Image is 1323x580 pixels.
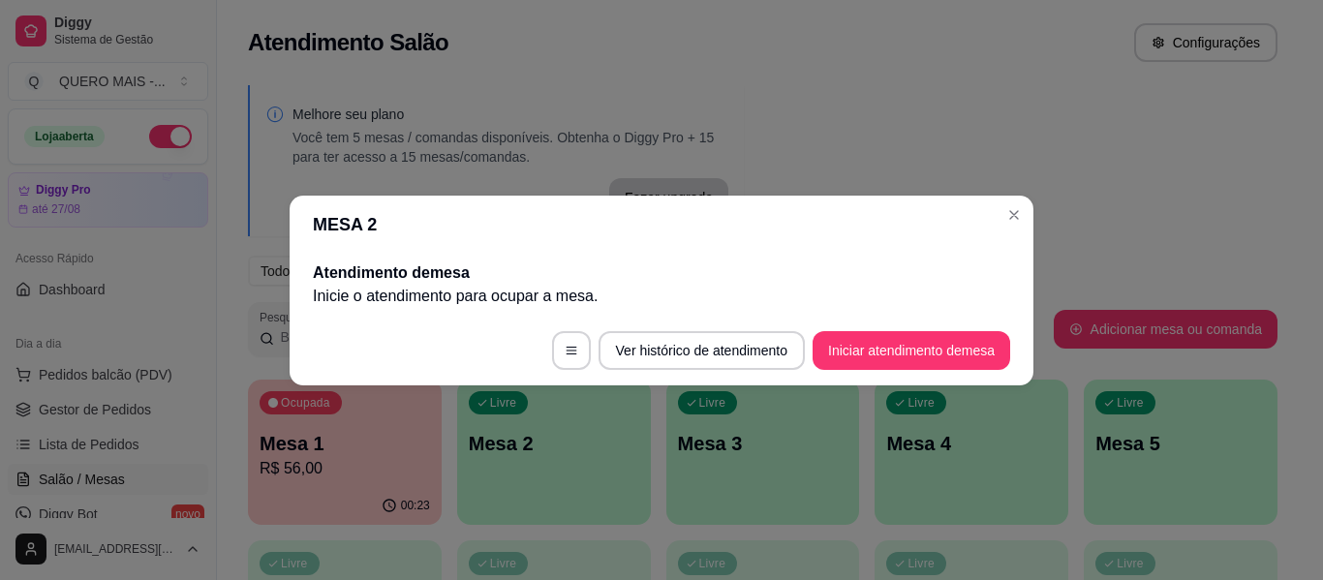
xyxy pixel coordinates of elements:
[999,199,1030,230] button: Close
[290,196,1033,254] header: MESA 2
[599,331,805,370] button: Ver histórico de atendimento
[313,261,1010,285] h2: Atendimento de mesa
[813,331,1010,370] button: Iniciar atendimento demesa
[313,285,1010,308] p: Inicie o atendimento para ocupar a mesa .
